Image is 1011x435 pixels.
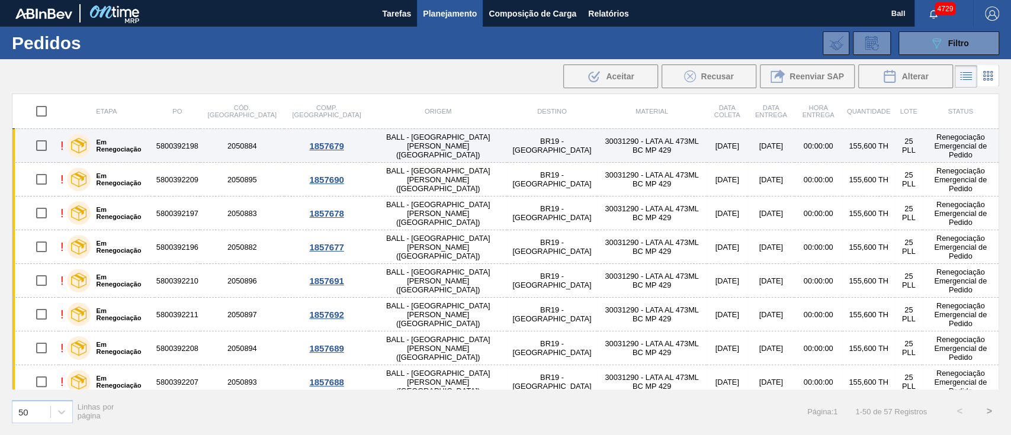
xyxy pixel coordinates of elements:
[597,298,707,331] td: 30031290 - LATA AL 473ML BC MP 429
[382,7,411,21] span: Tarefas
[922,264,999,298] td: Renegociação Emergencial de Pedido
[948,38,969,48] span: Filtro
[200,129,284,163] td: 2050884
[78,402,114,420] span: Linhas por página
[922,163,999,196] td: Renegociação Emergencial de Pedido
[369,163,506,196] td: BALL - [GEOGRAPHIC_DATA][PERSON_NAME] ([GEOGRAPHIC_DATA])
[597,196,707,230] td: 30031290 - LATA AL 473ML BC MP 429
[369,230,506,264] td: BALL - [GEOGRAPHIC_DATA][PERSON_NAME] ([GEOGRAPHIC_DATA])
[948,108,973,115] span: Status
[842,365,895,399] td: 155,600 TH
[707,264,747,298] td: [DATE]
[794,129,842,163] td: 00:00:00
[60,207,64,220] div: !
[200,331,284,365] td: 2050894
[922,331,999,365] td: Renegociação Emergencial de Pedido
[945,397,974,426] button: <
[507,264,597,298] td: BR19 - [GEOGRAPHIC_DATA]
[794,264,842,298] td: 00:00:00
[922,365,999,399] td: Renegociação Emergencial de Pedido
[172,108,182,115] span: PO
[985,7,999,21] img: Logout
[369,129,506,163] td: BALL - [GEOGRAPHIC_DATA][PERSON_NAME] ([GEOGRAPHIC_DATA])
[789,72,844,81] span: Reenviar SAP
[747,365,794,399] td: [DATE]
[707,129,747,163] td: [DATE]
[489,7,576,21] span: Composição de Carga
[636,108,668,115] span: Material
[895,230,922,264] td: 25 PLL
[18,407,28,417] div: 50
[707,331,747,365] td: [DATE]
[507,298,597,331] td: BR19 - [GEOGRAPHIC_DATA]
[707,163,747,196] td: [DATE]
[12,230,999,264] a: !Em Renegociação58003921962050882BALL - [GEOGRAPHIC_DATA][PERSON_NAME] ([GEOGRAPHIC_DATA])BR19 - ...
[597,331,707,365] td: 30031290 - LATA AL 473ML BC MP 429
[597,264,707,298] td: 30031290 - LATA AL 473ML BC MP 429
[200,163,284,196] td: 2050895
[507,129,597,163] td: BR19 - [GEOGRAPHIC_DATA]
[286,175,368,185] div: 1857690
[200,365,284,399] td: 2050893
[747,129,794,163] td: [DATE]
[597,163,707,196] td: 30031290 - LATA AL 473ML BC MP 429
[842,129,895,163] td: 155,600 TH
[563,65,658,88] div: Aceitar
[60,341,64,355] div: !
[507,230,597,264] td: BR19 - [GEOGRAPHIC_DATA]
[842,196,895,230] td: 155,600 TH
[707,365,747,399] td: [DATE]
[60,139,64,153] div: !
[507,331,597,365] td: BR19 - [GEOGRAPHIC_DATA]
[369,365,506,399] td: BALL - [GEOGRAPHIC_DATA][PERSON_NAME] ([GEOGRAPHIC_DATA])
[597,129,707,163] td: 30031290 - LATA AL 473ML BC MP 429
[15,8,72,19] img: TNhmsLtSVTkK8tSr43FrP2fwEKptu5GPRR3wAAAABJRU5ErkJggg==
[747,163,794,196] td: [DATE]
[847,108,890,115] span: Quantidade
[853,31,891,55] div: Solicitação de Revisão de Pedidos
[802,104,834,118] span: Hora Entrega
[292,104,361,118] span: Comp. [GEOGRAPHIC_DATA]
[760,65,855,88] div: Reenviar SAP
[895,196,922,230] td: 25 PLL
[155,264,200,298] td: 5800392210
[842,298,895,331] td: 155,600 TH
[507,365,597,399] td: BR19 - [GEOGRAPHIC_DATA]
[707,298,747,331] td: [DATE]
[507,163,597,196] td: BR19 - [GEOGRAPHIC_DATA]
[200,230,284,264] td: 2050882
[895,129,922,163] td: 25 PLL
[91,206,150,220] label: Em Renegociação
[286,310,368,320] div: 1857692
[60,240,64,254] div: !
[208,104,277,118] span: Cód. [GEOGRAPHIC_DATA]
[369,331,506,365] td: BALL - [GEOGRAPHIC_DATA][PERSON_NAME] ([GEOGRAPHIC_DATA])
[60,308,64,321] div: !
[747,196,794,230] td: [DATE]
[91,341,150,355] label: Em Renegociação
[794,331,842,365] td: 00:00:00
[91,273,150,288] label: Em Renegociação
[794,230,842,264] td: 00:00:00
[755,104,787,118] span: Data Entrega
[701,72,733,81] span: Recusar
[823,31,849,55] div: Importar Negociações dos Pedidos
[714,104,740,118] span: Data coleta
[155,331,200,365] td: 5800392208
[895,298,922,331] td: 25 PLL
[794,298,842,331] td: 00:00:00
[842,163,895,196] td: 155,600 TH
[974,397,1004,426] button: >
[895,163,922,196] td: 25 PLL
[747,230,794,264] td: [DATE]
[955,65,977,88] div: Visão em Lista
[914,5,952,22] button: Notificações
[369,196,506,230] td: BALL - [GEOGRAPHIC_DATA][PERSON_NAME] ([GEOGRAPHIC_DATA])
[200,196,284,230] td: 2050883
[155,163,200,196] td: 5800392209
[155,298,200,331] td: 5800392211
[12,331,999,365] a: !Em Renegociação58003922082050894BALL - [GEOGRAPHIC_DATA][PERSON_NAME] ([GEOGRAPHIC_DATA])BR19 - ...
[747,264,794,298] td: [DATE]
[794,196,842,230] td: 00:00:00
